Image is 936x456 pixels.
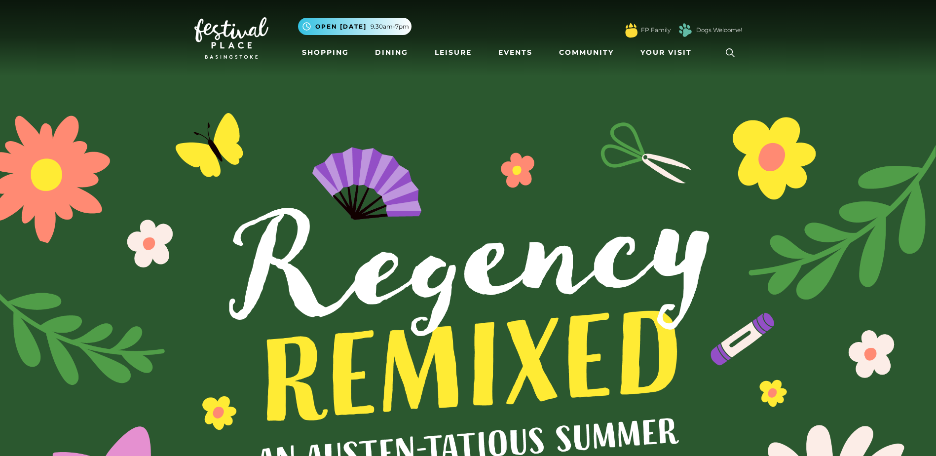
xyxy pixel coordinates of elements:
[555,43,618,62] a: Community
[431,43,476,62] a: Leisure
[696,26,742,35] a: Dogs Welcome!
[641,26,671,35] a: FP Family
[494,43,536,62] a: Events
[640,47,692,58] span: Your Visit
[298,43,353,62] a: Shopping
[636,43,701,62] a: Your Visit
[371,43,412,62] a: Dining
[371,22,409,31] span: 9.30am-7pm
[315,22,367,31] span: Open [DATE]
[298,18,412,35] button: Open [DATE] 9.30am-7pm
[194,17,268,59] img: Festival Place Logo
